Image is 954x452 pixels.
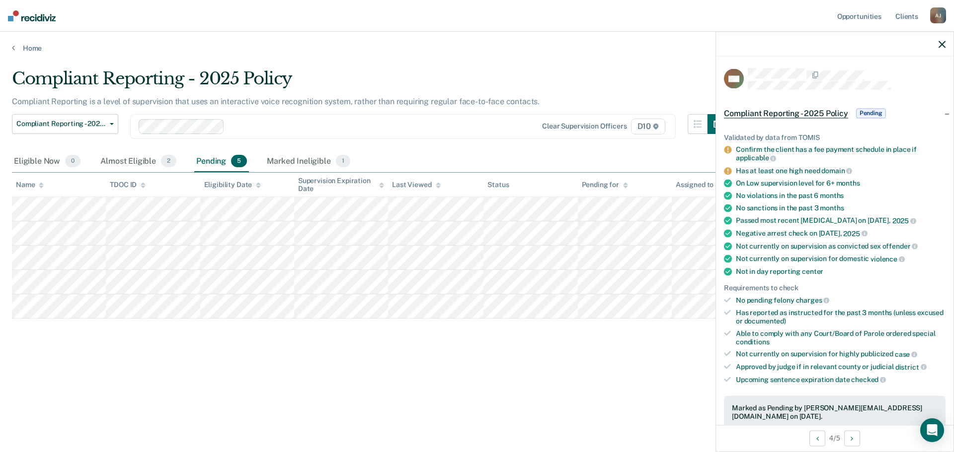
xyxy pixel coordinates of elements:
[98,151,178,173] div: Almost Eligible
[194,151,249,173] div: Pending
[820,192,844,199] span: months
[930,7,946,23] div: A J
[895,363,927,371] span: district
[802,267,823,275] span: center
[204,181,261,189] div: Eligibility Date
[676,181,722,189] div: Assigned to
[16,181,44,189] div: Name
[836,179,860,187] span: months
[716,425,954,451] div: 4 / 5
[736,296,946,305] div: No pending felony
[716,97,954,129] div: Compliant Reporting - 2025 PolicyPending
[724,108,848,118] span: Compliant Reporting - 2025 Policy
[736,375,946,384] div: Upcoming sentence expiration date
[631,119,665,134] span: D10
[12,97,540,106] p: Compliant Reporting is a level of supervision that uses an interactive voice recognition system, ...
[582,181,628,189] div: Pending for
[736,166,946,175] div: Has at least one high need domain
[796,296,830,304] span: charges
[882,242,918,250] span: offender
[231,155,247,168] span: 5
[844,430,860,446] button: Next Opportunity
[736,242,946,251] div: Not currently on supervision as convicted sex
[851,376,886,384] span: checked
[820,204,844,212] span: months
[736,216,946,225] div: Passed most recent [MEDICAL_DATA] on [DATE],
[724,283,946,292] div: Requirements to check
[856,108,886,118] span: Pending
[736,229,946,238] div: Negative arrest check on [DATE],
[392,181,440,189] div: Last Viewed
[732,404,938,421] div: Marked as Pending by [PERSON_NAME][EMAIL_ADDRESS][DOMAIN_NAME] on [DATE].
[736,179,946,188] div: On Low supervision level for 6+
[336,155,350,168] span: 1
[736,145,946,162] div: Confirm the client has a fee payment schedule in place if applicable
[744,317,786,324] span: documented)
[736,192,946,200] div: No violations in the past 6
[736,204,946,212] div: No sanctions in the past 3
[12,151,82,173] div: Eligible Now
[110,181,146,189] div: TDOC ID
[265,151,352,173] div: Marked Ineligible
[542,122,627,130] div: Clear supervision officers
[892,217,916,225] span: 2025
[736,329,946,346] div: Able to comply with any Court/Board of Parole ordered special
[920,418,944,442] div: Open Intercom Messenger
[895,350,917,358] span: case
[809,430,825,446] button: Previous Opportunity
[161,155,176,168] span: 2
[65,155,80,168] span: 0
[12,68,727,97] div: Compliant Reporting - 2025 Policy
[12,44,942,53] a: Home
[724,133,946,141] div: Validated by data from TOMIS
[298,177,384,194] div: Supervision Expiration Date
[736,309,946,325] div: Has reported as instructed for the past 3 months (unless excused or
[736,255,946,263] div: Not currently on supervision for domestic
[736,267,946,275] div: Not in day reporting
[736,362,946,371] div: Approved by judge if in relevant county or judicial
[736,350,946,359] div: Not currently on supervision for highly publicized
[8,10,56,21] img: Recidiviz
[843,229,867,237] span: 2025
[871,255,905,262] span: violence
[16,120,106,128] span: Compliant Reporting - 2025 Policy
[487,181,509,189] div: Status
[736,337,770,345] span: conditions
